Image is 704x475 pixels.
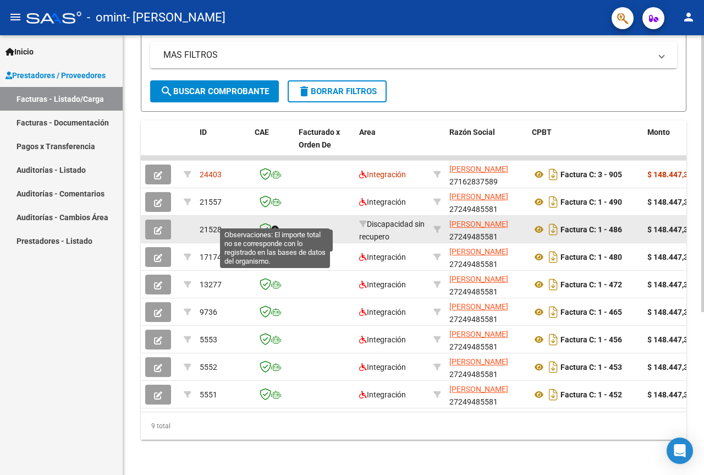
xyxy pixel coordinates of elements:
datatable-header-cell: CPBT [527,121,643,169]
span: Integración [359,363,406,372]
datatable-header-cell: Facturado x Orden De [294,121,355,169]
strong: $ 148.447,32 [647,390,692,399]
span: Facturado x Orden De [299,128,340,149]
span: - [PERSON_NAME] [127,6,226,30]
span: ID [200,128,207,137]
i: Descargar documento [546,193,560,211]
span: Prestadores / Proveedores [5,69,106,81]
span: Integración [359,253,406,261]
strong: Factura C: 1 - 453 [560,363,622,372]
span: - omint [87,6,127,30]
span: Integración [359,280,406,289]
strong: Factura C: 1 - 472 [560,280,622,289]
span: [PERSON_NAME] [449,357,508,366]
button: Buscar Comprobante [150,80,279,102]
i: Descargar documento [546,331,560,348]
div: 27249485581 [449,273,523,296]
strong: $ 148.447,32 [647,335,692,344]
span: Discapacidad sin recupero [359,220,425,241]
datatable-header-cell: Area [355,121,429,169]
strong: Factura C: 1 - 480 [560,253,622,261]
span: Inicio [5,46,34,58]
strong: $ 148.447,32 [647,225,692,234]
span: 5551 [200,390,217,399]
strong: Factura C: 1 - 486 [560,225,622,234]
mat-icon: search [160,85,173,98]
div: 27249485581 [449,190,523,214]
span: 5552 [200,363,217,372]
span: [PERSON_NAME] [449,165,508,173]
mat-expansion-panel-header: MAS FILTROS [150,42,677,68]
span: [PERSON_NAME] [449,330,508,338]
span: [PERSON_NAME] [449,302,508,311]
span: [PERSON_NAME] [449,275,508,283]
span: 17174 [200,253,222,261]
mat-panel-title: MAS FILTROS [163,49,651,61]
strong: $ 148.447,32 [647,363,692,372]
mat-icon: person [682,10,695,24]
strong: Factura C: 1 - 456 [560,335,622,344]
span: Area [359,128,376,137]
span: CPBT [532,128,552,137]
strong: $ 148.447,32 [647,308,692,316]
span: Integración [359,390,406,399]
div: 27249485581 [449,218,523,241]
mat-icon: menu [9,10,22,24]
div: 27249485581 [449,383,523,406]
span: [PERSON_NAME] [449,385,508,394]
i: Descargar documento [546,386,560,403]
mat-icon: delete [298,85,311,98]
span: Integración [359,170,406,179]
i: Descargar documento [546,358,560,376]
div: 27249485581 [449,301,523,324]
strong: $ 148.447,32 [647,198,692,206]
strong: $ 148.447,32 [647,253,692,261]
span: 24403 [200,170,222,179]
datatable-header-cell: CAE [250,121,294,169]
i: Descargar documento [546,166,560,183]
div: 27162837589 [449,163,523,186]
div: 9 total [141,412,686,440]
span: Borrar Filtros [298,86,377,96]
datatable-header-cell: ID [195,121,250,169]
span: Integración [359,198,406,206]
span: [PERSON_NAME] [449,192,508,201]
strong: Factura C: 1 - 465 [560,308,622,316]
span: 13277 [200,280,222,289]
div: 27249485581 [449,245,523,269]
span: 9736 [200,308,217,316]
span: CAE [255,128,269,137]
span: 5553 [200,335,217,344]
span: Monto [647,128,670,137]
span: Integración [359,308,406,316]
strong: Factura C: 1 - 490 [560,198,622,206]
i: Descargar documento [546,221,560,238]
strong: $ 148.447,32 [647,170,692,179]
span: 21528 [200,225,222,234]
strong: Factura C: 3 - 905 [560,170,622,179]
span: Integración [359,335,406,344]
div: 27249485581 [449,356,523,379]
i: Descargar documento [546,303,560,321]
strong: $ 148.447,32 [647,280,692,289]
span: [PERSON_NAME] [449,247,508,256]
strong: Factura C: 1 - 452 [560,390,622,399]
div: Open Intercom Messenger [667,438,693,464]
div: 27249485581 [449,328,523,351]
span: Razón Social [449,128,495,137]
i: Descargar documento [546,276,560,293]
datatable-header-cell: Razón Social [445,121,527,169]
i: Descargar documento [546,248,560,266]
span: Buscar Comprobante [160,86,269,96]
span: 21557 [200,198,222,206]
span: [PERSON_NAME] [449,220,508,228]
button: Borrar Filtros [288,80,387,102]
